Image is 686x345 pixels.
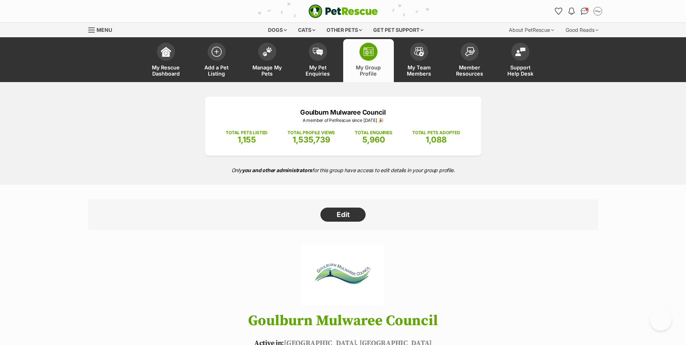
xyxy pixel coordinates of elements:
[251,64,284,77] span: Manage My Pets
[320,208,366,222] a: Edit
[553,5,564,17] a: Favourites
[308,4,378,18] img: logo-e224e6f780fb5917bec1dbf3a21bbac754714ae5b6737aabdf751b685950b380.svg
[308,4,378,18] a: PetRescue
[293,135,330,144] span: 1,535,739
[581,8,588,15] img: chat-41dd97257d64d25036548639549fe6c8038ab92f7586957e7f3b1b290dea8141.svg
[238,135,256,144] span: 1,155
[412,129,460,136] p: TOTAL PETS ADOPTED
[426,135,447,144] span: 1,088
[293,39,343,82] a: My Pet Enquiries
[444,39,495,82] a: Member Resources
[161,47,171,57] img: dashboard-icon-eb2f2d2d3e046f16d808141f083e7271f6b2e854fb5c12c21221c1fb7104beca.svg
[504,23,559,37] div: About PetRescue
[362,135,385,144] span: 5,960
[592,5,604,17] button: My account
[650,309,672,331] iframe: Help Scout Beacon - Open
[141,39,191,82] a: My Rescue Dashboard
[561,23,604,37] div: Good Reads
[352,64,385,77] span: My Group Profile
[594,8,601,15] img: Adam Skelly profile pic
[579,5,591,17] a: Conversations
[226,129,268,136] p: TOTAL PETS LISTED
[553,5,604,17] ul: Account quick links
[355,129,392,136] p: TOTAL ENQUIRIES
[321,23,367,37] div: Other pets
[343,39,394,82] a: My Group Profile
[150,64,182,77] span: My Rescue Dashboard
[313,48,323,56] img: pet-enquiries-icon-7e3ad2cf08bfb03b45e93fb7055b45f3efa6380592205ae92323e6603595dc1f.svg
[566,5,578,17] button: Notifications
[302,64,334,77] span: My Pet Enquiries
[242,167,312,173] strong: you and other administrators
[212,47,222,57] img: add-pet-listing-icon-0afa8454b4691262ce3f59096e99ab1cd57d4a30225e0717b998d2c9b9846f56.svg
[77,313,609,329] h1: Goulburn Mulwaree Council
[495,39,546,82] a: Support Help Desk
[515,47,525,56] img: help-desk-icon-fdf02630f3aa405de69fd3d07c3f3aa587a6932b1a1747fa1d2bba05be0121f9.svg
[465,47,475,56] img: member-resources-icon-8e73f808a243e03378d46382f2149f9095a855e16c252ad45f914b54edf8863c.svg
[88,23,117,36] a: Menu
[302,244,384,306] img: Goulburn Mulwaree Council
[216,117,470,124] p: A member of PetRescue since [DATE] 🎉
[504,64,537,77] span: Support Help Desk
[368,23,429,37] div: Get pet support
[453,64,486,77] span: Member Resources
[394,39,444,82] a: My Team Members
[293,23,320,37] div: Cats
[242,39,293,82] a: Manage My Pets
[403,64,435,77] span: My Team Members
[568,8,574,15] img: notifications-46538b983faf8c2785f20acdc204bb7945ddae34d4c08c2a6579f10ce5e182be.svg
[363,47,374,56] img: group-profile-icon-3fa3cf56718a62981997c0bc7e787c4b2cf8bcc04b72c1350f741eb67cf2f40e.svg
[414,47,424,56] img: team-members-icon-5396bd8760b3fe7c0b43da4ab00e1e3bb1a5d9ba89233759b79545d2d3fc5d0d.svg
[191,39,242,82] a: Add a Pet Listing
[263,23,292,37] div: Dogs
[97,27,112,33] span: Menu
[287,129,335,136] p: TOTAL PROFILE VIEWS
[200,64,233,77] span: Add a Pet Listing
[216,107,470,117] p: Goulburn Mulwaree Council
[262,47,272,56] img: manage-my-pets-icon-02211641906a0b7f246fdf0571729dbe1e7629f14944591b6c1af311fb30b64b.svg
